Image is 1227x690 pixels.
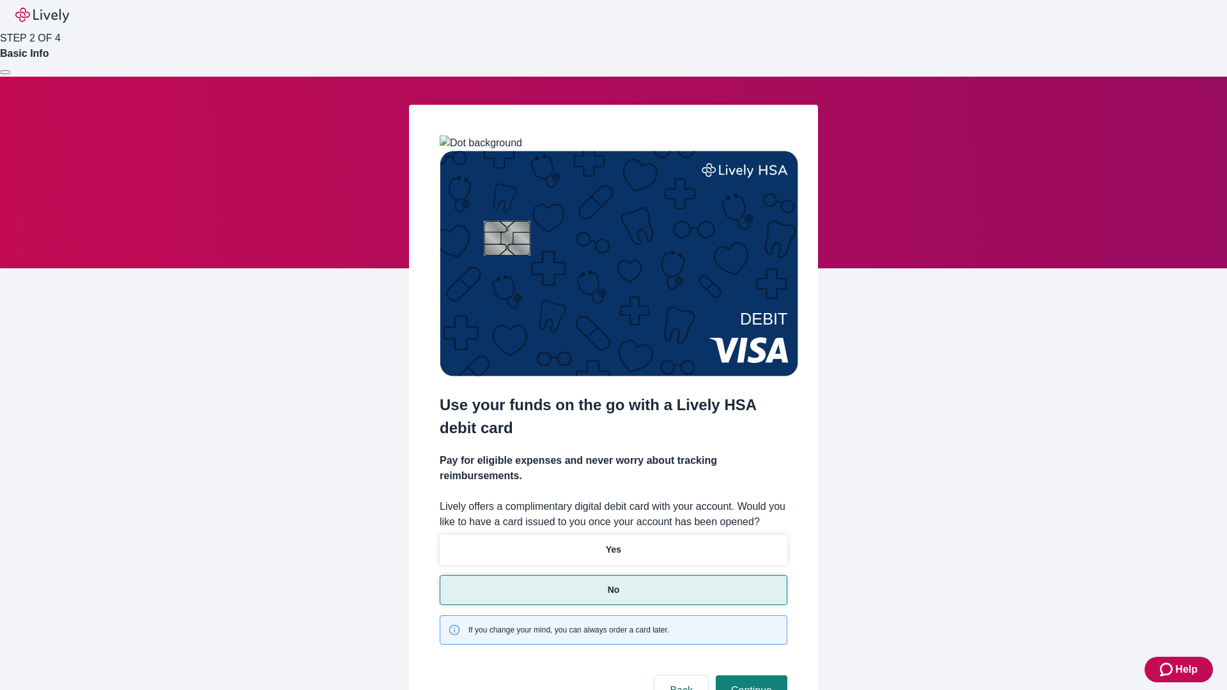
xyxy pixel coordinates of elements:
p: Yes [606,543,621,556]
img: Debit card [440,151,798,376]
button: Yes [440,535,787,565]
h4: Pay for eligible expenses and never worry about tracking reimbursements. [440,453,787,484]
img: Lively [15,8,69,23]
svg: Zendesk support icon [1160,662,1175,677]
span: If you change your mind, you can always order a card later. [468,624,669,636]
span: Help [1175,662,1198,677]
button: Zendesk support iconHelp [1145,657,1213,682]
img: Dot background [440,135,522,151]
label: Lively offers a complimentary digital debit card with your account. Would you like to have a card... [440,499,787,530]
p: No [608,583,620,597]
h2: Use your funds on the go with a Lively HSA debit card [440,394,787,440]
button: No [440,575,787,605]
